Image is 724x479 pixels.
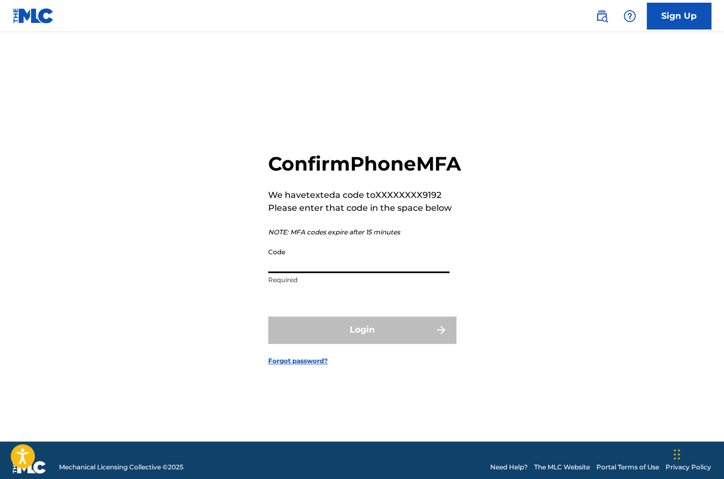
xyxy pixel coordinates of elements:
p: NOTE: MFA codes expire after 15 minutes [268,227,461,237]
img: help [623,10,636,23]
span: Mechanical Licensing Collective © 2025 [59,462,183,472]
div: Drag [674,438,680,470]
div: Help [619,5,640,27]
a: Privacy Policy [666,462,711,472]
p: Please enter that code in the space below [268,202,461,215]
img: search [595,10,608,23]
a: Forgot password? [268,356,328,366]
p: We have texted a code to XXXXXXXX9192 [268,189,461,202]
a: Public Search [591,5,612,27]
a: Portal Terms of Use [596,462,659,472]
a: Need Help? [490,462,528,472]
iframe: Chat Widget [670,428,724,479]
a: Sign Up [647,3,711,30]
p: Required [268,275,449,285]
img: MLC Logo [13,8,54,24]
img: logo [13,461,46,474]
h2: Confirm Phone MFA [268,152,461,176]
a: The MLC Website [534,462,590,472]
